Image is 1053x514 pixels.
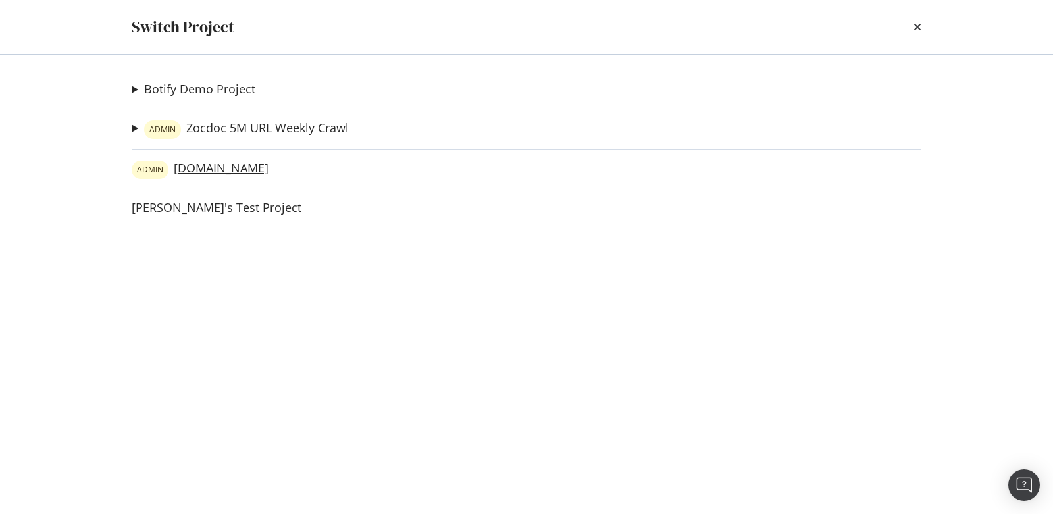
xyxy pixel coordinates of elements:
[149,126,176,134] span: ADMIN
[1008,469,1040,501] div: Open Intercom Messenger
[132,16,234,38] div: Switch Project
[132,81,255,98] summary: Botify Demo Project
[144,120,349,139] a: warning labelZocdoc 5M URL Weekly Crawl
[132,161,269,179] a: warning label[DOMAIN_NAME]
[132,161,168,179] div: warning label
[144,120,181,139] div: warning label
[144,82,255,96] a: Botify Demo Project
[132,120,349,139] summary: warning labelZocdoc 5M URL Weekly Crawl
[137,166,163,174] span: ADMIN
[913,16,921,38] div: times
[132,201,301,215] a: [PERSON_NAME]'s Test Project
